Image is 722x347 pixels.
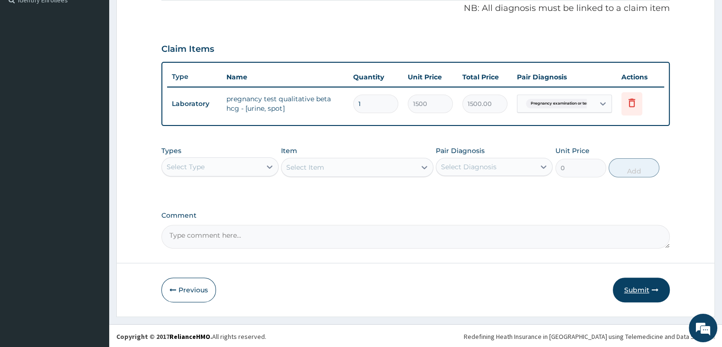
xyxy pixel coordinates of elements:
th: Pair Diagnosis [512,67,617,87]
a: RelianceHMO [169,332,210,341]
th: Total Price [458,67,512,87]
label: Unit Price [555,146,590,155]
th: Type [167,68,222,86]
p: NB: All diagnosis must be linked to a claim item [161,2,669,15]
button: Submit [613,278,670,302]
button: Add [609,158,659,177]
th: Actions [617,67,664,87]
label: Comment [161,212,669,220]
div: Select Type [167,162,205,172]
div: Select Diagnosis [441,162,497,172]
label: Pair Diagnosis [436,146,485,155]
strong: Copyright © 2017 . [116,332,212,341]
div: Chat with us now [49,53,159,66]
span: We're online! [55,110,131,206]
h3: Claim Items [161,44,214,55]
textarea: Type your message and hit 'Enter' [5,240,181,273]
td: pregnancy test qualitative beta hcg - [urine, spot] [222,89,348,118]
span: Pregnancy examination or test [526,99,594,108]
label: Item [281,146,297,155]
td: Laboratory [167,95,222,113]
th: Name [222,67,348,87]
th: Quantity [348,67,403,87]
img: d_794563401_company_1708531726252_794563401 [18,48,38,71]
label: Types [161,147,181,155]
div: Minimize live chat window [156,5,178,28]
button: Previous [161,278,216,302]
th: Unit Price [403,67,458,87]
div: Redefining Heath Insurance in [GEOGRAPHIC_DATA] using Telemedicine and Data Science! [464,332,715,341]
